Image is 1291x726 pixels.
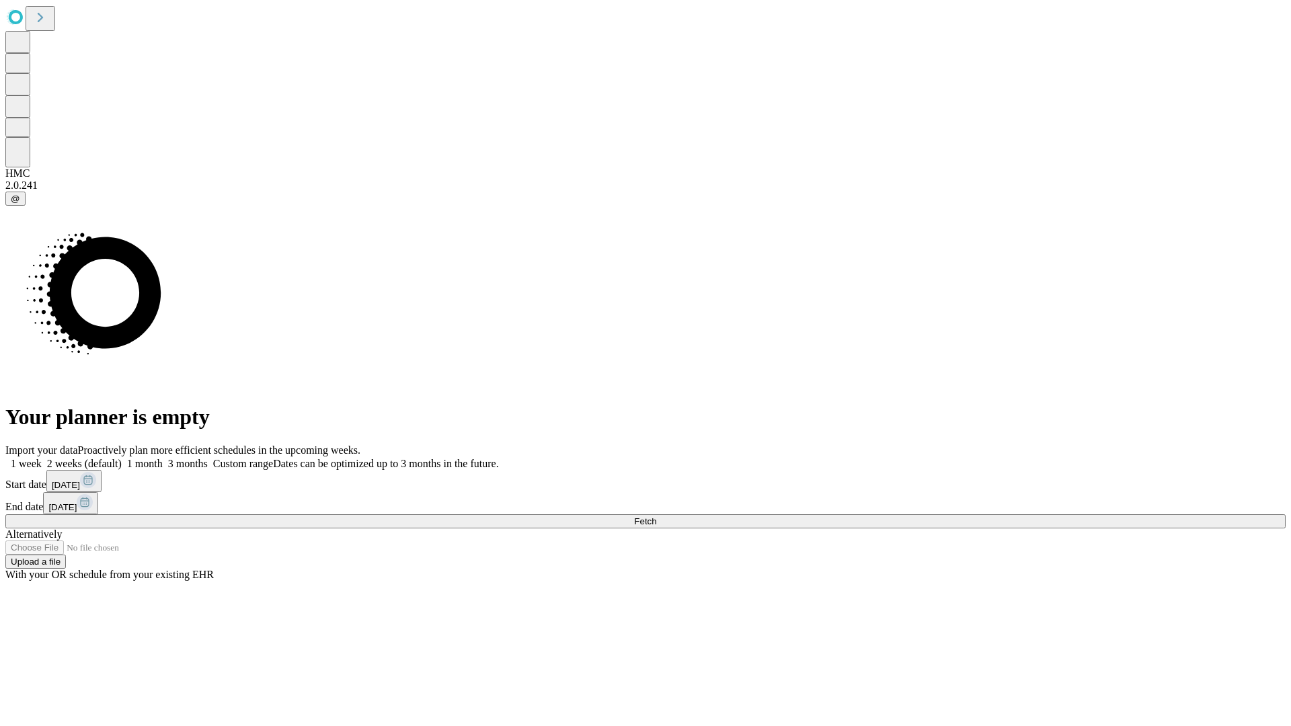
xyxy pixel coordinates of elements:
[5,569,214,580] span: With your OR schedule from your existing EHR
[5,514,1286,528] button: Fetch
[5,492,1286,514] div: End date
[5,405,1286,430] h1: Your planner is empty
[11,194,20,204] span: @
[5,179,1286,192] div: 2.0.241
[273,458,498,469] span: Dates can be optimized up to 3 months in the future.
[5,444,78,456] span: Import your data
[5,528,62,540] span: Alternatively
[43,492,98,514] button: [DATE]
[78,444,360,456] span: Proactively plan more efficient schedules in the upcoming weeks.
[5,470,1286,492] div: Start date
[5,555,66,569] button: Upload a file
[52,480,80,490] span: [DATE]
[5,167,1286,179] div: HMC
[11,458,42,469] span: 1 week
[5,192,26,206] button: @
[46,470,102,492] button: [DATE]
[213,458,273,469] span: Custom range
[127,458,163,469] span: 1 month
[634,516,656,526] span: Fetch
[47,458,122,469] span: 2 weeks (default)
[48,502,77,512] span: [DATE]
[168,458,208,469] span: 3 months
